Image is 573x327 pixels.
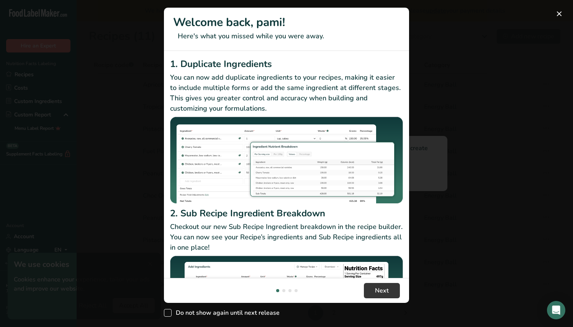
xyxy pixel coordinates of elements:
[173,31,400,41] p: Here's what you missed while you were away.
[547,301,565,319] div: Open Intercom Messenger
[170,57,403,71] h2: 1. Duplicate Ingredients
[375,286,389,295] span: Next
[172,309,280,317] span: Do not show again until next release
[170,117,403,204] img: Duplicate Ingredients
[173,14,400,31] h1: Welcome back, pami!
[364,283,400,298] button: Next
[170,206,403,220] h2: 2. Sub Recipe Ingredient Breakdown
[170,222,403,253] p: Checkout our new Sub Recipe Ingredient breakdown in the recipe builder. You can now see your Reci...
[170,72,403,114] p: You can now add duplicate ingredients to your recipes, making it easier to include multiple forms...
